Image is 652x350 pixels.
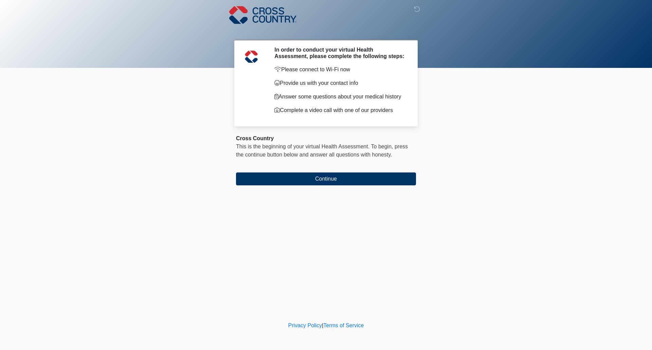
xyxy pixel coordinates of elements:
h2: In order to conduct your virtual Health Assessment, please complete the following steps: [274,47,406,59]
div: Cross Country [236,134,416,143]
h1: ‎ ‎ ‎ [231,24,421,37]
p: Answer some questions about your medical history [274,93,406,101]
img: Cross Country Logo [229,5,296,25]
p: Please connect to Wi-Fi now [274,66,406,74]
button: Continue [236,172,416,185]
span: This is the beginning of your virtual Health Assessment. [236,144,369,149]
span: press the continue button below and answer all questions with honesty. [236,144,408,158]
span: To begin, [371,144,395,149]
img: Agent Avatar [241,47,261,67]
p: Provide us with your contact info [274,79,406,87]
p: Complete a video call with one of our providers [274,106,406,114]
a: | [322,323,323,328]
a: Privacy Policy [288,323,322,328]
a: Terms of Service [323,323,364,328]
